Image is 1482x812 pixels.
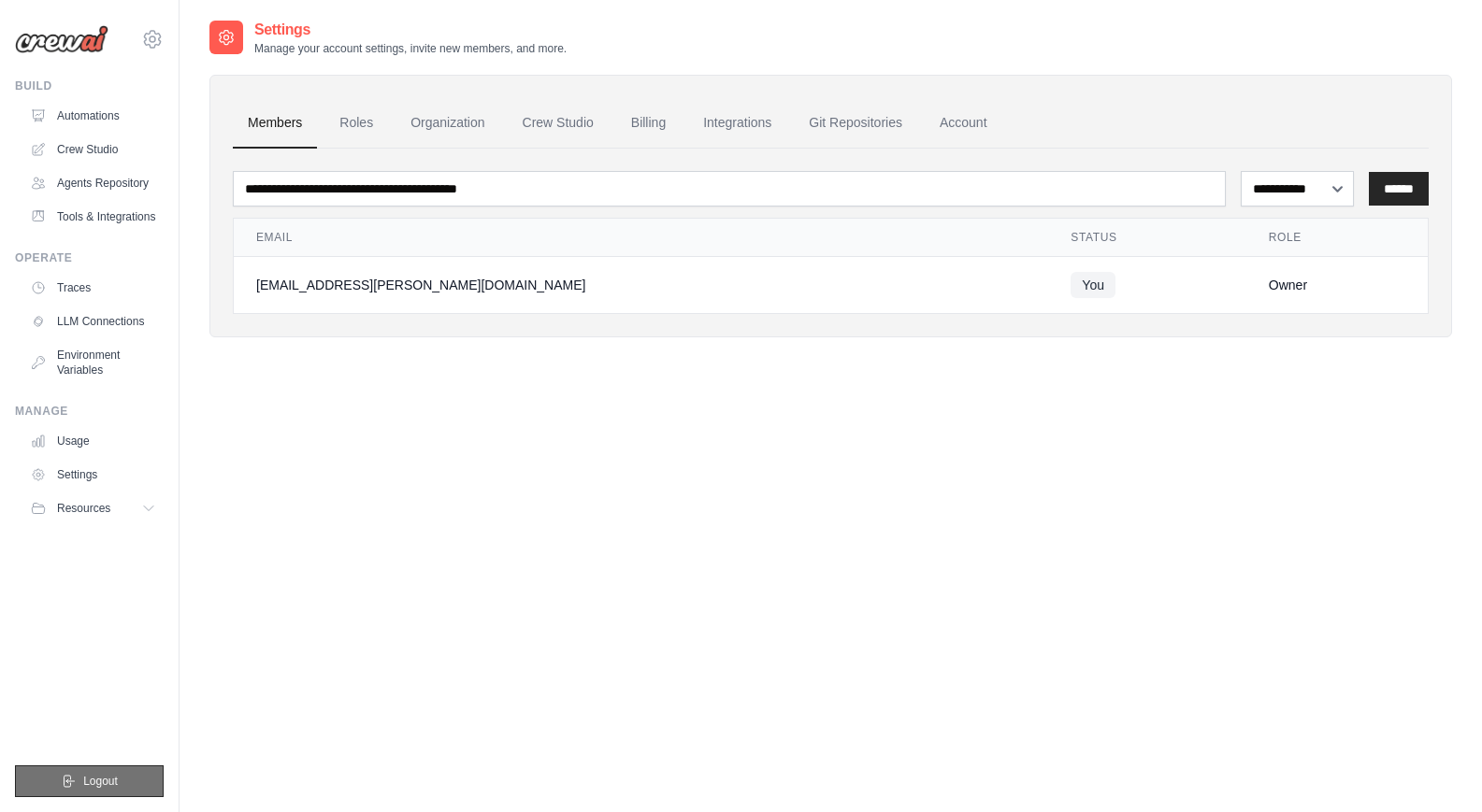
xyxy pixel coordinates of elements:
a: Agents Repository [22,168,164,198]
a: Crew Studio [508,98,609,149]
a: Settings [22,460,164,490]
a: Account [925,98,1002,149]
a: Organization [396,98,499,149]
span: Logout [83,774,118,789]
th: Status [1048,219,1245,257]
a: Environment Variables [22,340,164,385]
h2: Settings [254,19,567,41]
a: Integrations [688,98,786,149]
a: Members [233,98,317,149]
div: [EMAIL_ADDRESS][PERSON_NAME][DOMAIN_NAME] [256,276,1026,294]
button: Logout [15,765,164,797]
img: Logo [15,25,108,53]
span: Resources [57,501,110,516]
div: Manage [15,404,164,419]
a: Git Repositories [794,98,917,149]
a: Automations [22,101,164,131]
a: Traces [22,273,164,303]
a: Crew Studio [22,135,164,164]
th: Email [234,219,1048,257]
a: Billing [616,98,681,149]
div: Owner [1269,276,1405,294]
div: Operate [15,250,164,265]
a: Usage [22,426,164,456]
a: LLM Connections [22,306,164,336]
div: Build [15,78,164,93]
p: Manage your account settings, invite new members, and more. [254,41,567,56]
a: Tools & Integrations [22,202,164,232]
span: You [1071,272,1115,298]
a: Roles [324,98,388,149]
button: Resources [22,493,164,523]
th: Role [1246,219,1428,257]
